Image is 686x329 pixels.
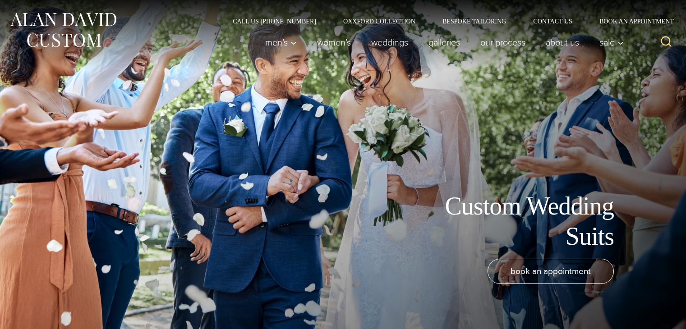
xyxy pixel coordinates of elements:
a: Our Process [470,33,536,51]
a: About Us [536,33,589,51]
a: Bespoke Tailoring [429,18,520,24]
button: View Search Form [655,32,677,53]
nav: Primary Navigation [255,33,629,51]
a: Galleries [419,33,470,51]
a: Book an Appointment [586,18,677,24]
a: Oxxford Collection [330,18,429,24]
img: Alan David Custom [9,10,117,50]
a: Call Us [PHONE_NUMBER] [219,18,330,24]
h1: Custom Wedding Suits [411,191,614,251]
span: book an appointment [511,265,591,278]
a: Contact Us [520,18,586,24]
span: Men’s [265,38,297,47]
a: book an appointment [488,259,614,284]
a: weddings [361,33,419,51]
a: Women’s [307,33,361,51]
span: Sale [599,38,624,47]
nav: Secondary Navigation [219,18,677,24]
